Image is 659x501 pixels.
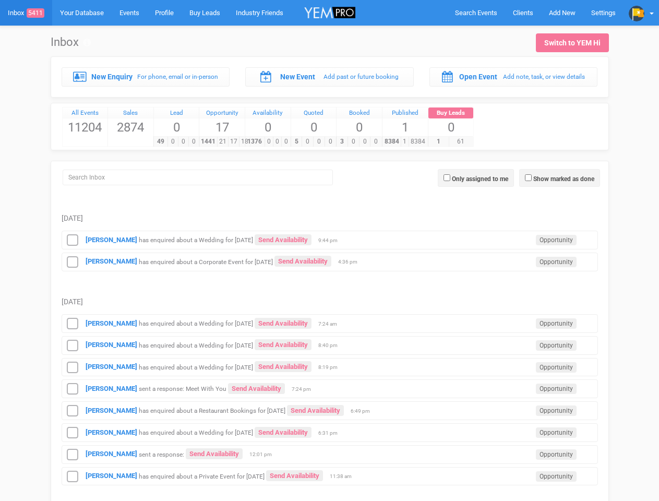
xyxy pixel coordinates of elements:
[51,36,91,49] h1: Inbox
[139,236,253,244] small: has enquired about a Wedding for [DATE]
[266,470,323,481] a: Send Availability
[265,137,273,147] span: 0
[228,383,285,394] a: Send Availability
[382,137,401,147] span: 8384
[255,427,311,438] a: Send Availability
[291,118,337,136] span: 0
[154,118,199,136] span: 0
[409,137,428,147] span: 8384
[249,451,275,458] span: 12:01 pm
[337,108,382,119] a: Booked
[245,118,291,136] span: 0
[428,118,474,136] span: 0
[217,137,229,147] span: 21
[536,235,577,245] span: Opportunity
[452,174,508,184] label: Only assigned to me
[302,137,314,147] span: 0
[536,449,577,460] span: Opportunity
[199,118,245,136] span: 17
[544,38,601,48] div: Switch to YEM Hi
[86,385,137,392] strong: [PERSON_NAME]
[139,429,253,436] small: has enquired about a Wedding for [DATE]
[199,137,218,147] span: 1441
[273,137,282,147] span: 0
[86,236,137,244] a: [PERSON_NAME]
[536,33,609,52] a: Switch to YEM Hi
[63,118,108,136] span: 11204
[292,386,318,393] span: 7:24 pm
[255,318,311,329] a: Send Availability
[154,108,199,119] a: Lead
[536,471,577,482] span: Opportunity
[108,118,153,136] span: 2874
[459,71,497,82] label: Open Event
[139,341,253,349] small: has enquired about a Wedding for [DATE]
[318,320,344,328] span: 7:24 am
[199,108,245,119] div: Opportunity
[27,8,44,18] span: 5411
[255,339,311,350] a: Send Availability
[62,67,230,86] a: New Enquiry For phone, email or in-person
[323,73,399,80] small: Add past or future booking
[139,450,184,458] small: sent a response:
[63,170,333,185] input: Search Inbox
[291,108,337,119] a: Quoted
[337,118,382,136] span: 0
[274,256,331,267] a: Send Availability
[536,427,577,438] span: Opportunity
[281,137,290,147] span: 0
[382,108,428,119] a: Published
[86,450,137,458] a: [PERSON_NAME]
[401,137,409,147] span: 1
[188,137,199,147] span: 0
[86,319,137,327] strong: [PERSON_NAME]
[536,405,577,416] span: Opportunity
[228,137,239,147] span: 17
[533,174,594,184] label: Show marked as done
[62,298,598,306] h5: [DATE]
[167,137,178,147] span: 0
[139,472,265,480] small: has enquired about a Private Event for [DATE]
[280,71,315,82] label: New Event
[536,257,577,267] span: Opportunity
[318,237,344,244] span: 9:44 pm
[255,234,311,245] a: Send Availability
[287,405,344,416] a: Send Availability
[318,430,344,437] span: 6:31 pm
[139,363,253,371] small: has enquired about a Wedding for [DATE]
[536,340,577,351] span: Opportunity
[139,407,285,414] small: has enquired about a Restaurant Bookings for [DATE]
[86,363,137,371] a: [PERSON_NAME]
[153,137,168,147] span: 49
[245,108,291,119] div: Availability
[108,108,153,119] a: Sales
[428,137,449,147] span: 1
[63,108,108,119] a: All Events
[336,137,348,147] span: 3
[313,137,325,147] span: 0
[536,362,577,373] span: Opportunity
[503,73,585,80] small: Add note, task, or view details
[428,108,474,119] a: Buy Leads
[455,9,497,17] span: Search Events
[359,137,371,147] span: 0
[86,472,137,480] a: [PERSON_NAME]
[245,67,414,86] a: New Event Add past or future booking
[139,385,226,392] small: sent a response: Meet With You
[338,258,364,266] span: 4:36 pm
[86,257,137,265] a: [PERSON_NAME]
[429,67,598,86] a: Open Event Add note, task, or view details
[351,408,377,415] span: 6:49 pm
[186,448,243,459] a: Send Availability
